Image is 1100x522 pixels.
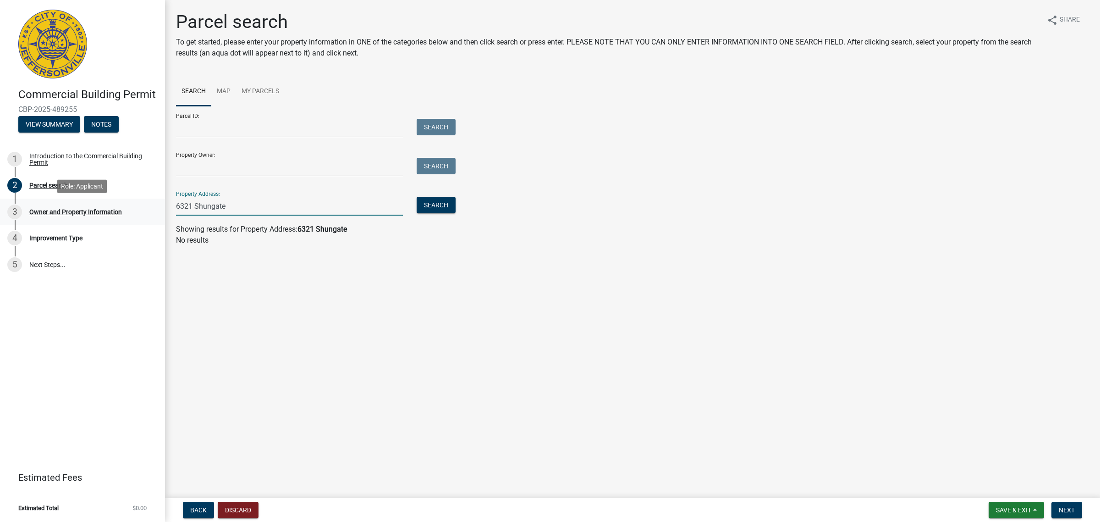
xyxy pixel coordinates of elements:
[18,88,158,101] h4: Commercial Building Permit
[18,116,80,133] button: View Summary
[7,468,150,487] a: Estimated Fees
[417,119,456,135] button: Search
[7,257,22,272] div: 5
[176,235,1089,246] p: No results
[18,105,147,114] span: CBP-2025-489255
[7,152,22,167] div: 1
[417,197,456,213] button: Search
[190,506,207,514] span: Back
[176,224,1089,235] div: Showing results for Property Address:
[29,235,82,241] div: Improvement Type
[1047,15,1058,26] i: share
[29,182,68,189] div: Parcel search
[18,10,87,78] img: City of Jeffersonville, Indiana
[7,205,22,219] div: 3
[29,153,150,166] div: Introduction to the Commercial Building Permit
[18,505,59,511] span: Estimated Total
[57,179,107,193] div: Role: Applicant
[84,121,119,128] wm-modal-confirm: Notes
[7,178,22,193] div: 2
[176,11,1039,33] h1: Parcel search
[7,231,22,245] div: 4
[1039,11,1087,29] button: shareShare
[183,502,214,518] button: Back
[84,116,119,133] button: Notes
[297,225,347,233] strong: 6321 Shungate
[989,502,1044,518] button: Save & Exit
[1059,506,1075,514] span: Next
[218,502,258,518] button: Discard
[29,209,122,215] div: Owner and Property Information
[236,77,285,106] a: My Parcels
[417,158,456,174] button: Search
[176,77,211,106] a: Search
[1051,502,1082,518] button: Next
[18,121,80,128] wm-modal-confirm: Summary
[996,506,1031,514] span: Save & Exit
[132,505,147,511] span: $0.00
[1060,15,1080,26] span: Share
[211,77,236,106] a: Map
[176,37,1039,59] p: To get started, please enter your property information in ONE of the categories below and then cl...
